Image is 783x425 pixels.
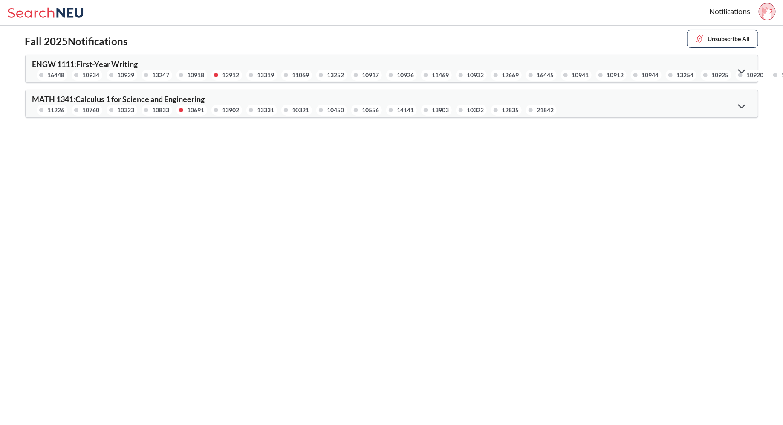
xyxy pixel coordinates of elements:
div: 10322 [467,105,484,115]
div: 12912 [222,70,240,80]
div: 10932 [467,70,484,80]
div: 13902 [222,105,240,115]
div: 10941 [572,70,589,80]
div: 16448 [48,70,65,80]
div: 10925 [712,70,729,80]
div: 10929 [118,70,135,80]
div: 10912 [607,70,624,80]
div: 14141 [397,105,414,115]
div: 13254 [677,70,694,80]
div: 10833 [153,105,170,115]
div: 11069 [292,70,309,80]
div: 10450 [327,105,344,115]
span: MATH 1341 : Calculus 1 for Science and Engineering [32,94,205,104]
div: 21842 [537,105,554,115]
div: 13247 [153,70,170,80]
span: ENGW 1111 : First-Year Writing [32,59,138,69]
div: 13319 [257,70,274,80]
a: Notifications [709,7,750,16]
img: unsubscribe.svg [695,34,705,44]
div: 10760 [83,105,100,115]
div: 12835 [502,105,519,115]
div: 13252 [327,70,344,80]
div: 10323 [118,105,135,115]
div: 10920 [747,70,764,80]
div: 10934 [83,70,100,80]
div: 12669 [502,70,519,80]
div: 10691 [188,105,205,115]
button: Unsubscribe All [687,30,758,48]
div: 10918 [188,70,205,80]
div: 13903 [432,105,449,115]
div: 11469 [432,70,449,80]
h2: Fall 2025 Notifications [25,35,128,48]
div: 11226 [48,105,65,115]
div: 10926 [397,70,414,80]
div: 13331 [257,105,274,115]
div: 10556 [362,105,379,115]
div: 10321 [292,105,309,115]
div: 10917 [362,70,379,80]
div: 10944 [642,70,659,80]
div: 16445 [537,70,554,80]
